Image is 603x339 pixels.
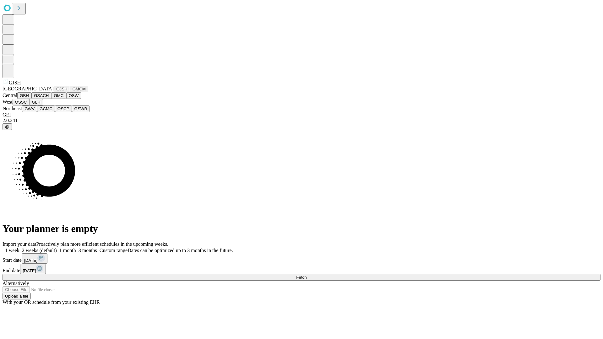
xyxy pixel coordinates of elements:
[29,99,43,105] button: GLH
[79,248,97,253] span: 3 months
[22,248,57,253] span: 2 weeks (default)
[22,253,47,264] button: [DATE]
[3,274,600,281] button: Fetch
[296,275,307,280] span: Fetch
[13,99,30,105] button: OSSC
[31,92,51,99] button: GSACH
[24,258,37,263] span: [DATE]
[3,293,31,299] button: Upload a file
[5,248,19,253] span: 1 week
[5,124,9,129] span: @
[3,123,12,130] button: @
[128,248,233,253] span: Dates can be optimized up to 3 months in the future.
[3,118,600,123] div: 2.0.241
[72,105,90,112] button: GSWB
[3,99,13,105] span: West
[3,86,54,91] span: [GEOGRAPHIC_DATA]
[23,268,36,273] span: [DATE]
[3,93,17,98] span: Central
[100,248,128,253] span: Custom range
[3,106,22,111] span: Northeast
[17,92,31,99] button: GBH
[37,105,55,112] button: GCMC
[3,253,600,264] div: Start date
[54,86,70,92] button: GJSH
[3,281,29,286] span: Alternatively
[55,105,72,112] button: OSCP
[9,80,21,85] span: GJSH
[3,264,600,274] div: End date
[66,92,81,99] button: OSW
[59,248,76,253] span: 1 month
[3,241,36,247] span: Import your data
[70,86,88,92] button: GMCM
[20,264,46,274] button: [DATE]
[3,299,100,305] span: With your OR schedule from your existing EHR
[51,92,66,99] button: GMC
[3,223,600,234] h1: Your planner is empty
[22,105,37,112] button: GWV
[36,241,168,247] span: Proactively plan more efficient schedules in the upcoming weeks.
[3,112,600,118] div: GEI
